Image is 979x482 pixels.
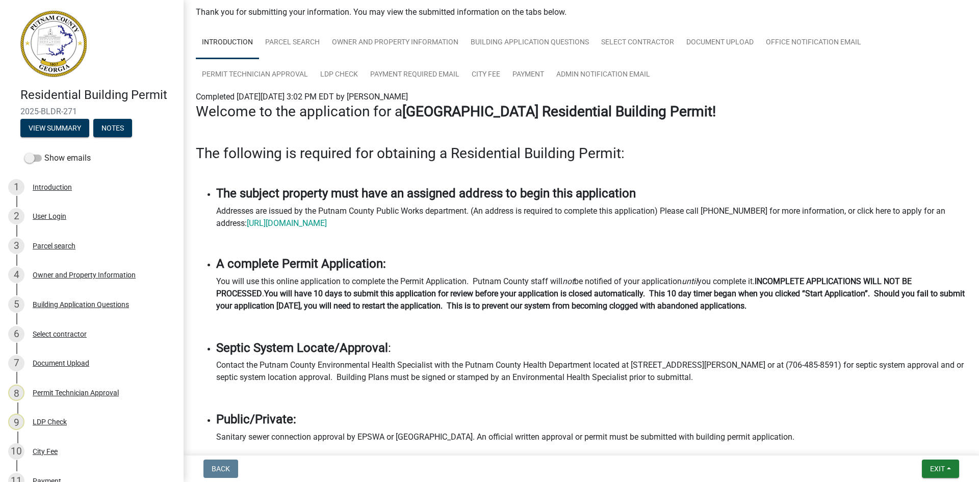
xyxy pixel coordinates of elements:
span: 2025-BLDR-271 [20,107,163,116]
div: Owner and Property Information [33,271,136,278]
strong: INCOMPLETE APPLICATIONS WILL NOT BE PROCESSED [216,276,912,298]
div: 9 [8,414,24,430]
a: Office Notification Email [760,27,867,59]
a: [URL][DOMAIN_NAME] [247,218,327,228]
a: Parcel search [259,27,326,59]
img: Putnam County, Georgia [20,11,87,77]
p: Contact the Putnam County Environmental Health Specialist with the Putnam County Health Departmen... [216,359,967,384]
div: 8 [8,385,24,401]
div: Select contractor [33,331,87,338]
span: Exit [930,465,945,473]
p: Sanitary sewer connection approval by EPSWA or [GEOGRAPHIC_DATA]. An official written approval or... [216,431,967,443]
span: Completed [DATE][DATE] 3:02 PM EDT by [PERSON_NAME] [196,92,408,102]
a: Payment Required Email [364,59,466,91]
strong: Public/Private: [216,412,296,426]
strong: A complete Permit Application: [216,257,386,271]
div: 6 [8,326,24,342]
button: View Summary [20,119,89,137]
p: You will use this online application to complete the Permit Application. Putnam County staff will... [216,275,967,312]
h4: Residential Building Permit [20,88,175,103]
strong: [GEOGRAPHIC_DATA] Residential Building Permit! [402,103,716,120]
div: Introduction [33,184,72,191]
i: until [682,276,698,286]
strong: You will have 10 days to submit this application for review before your application is closed aut... [216,289,965,311]
a: City Fee [466,59,506,91]
wm-modal-confirm: Notes [93,124,132,133]
button: Notes [93,119,132,137]
div: Permit Technician Approval [33,389,119,396]
div: User Login [33,213,66,220]
a: Owner and Property Information [326,27,465,59]
div: 5 [8,296,24,313]
button: Back [203,460,238,478]
label: Show emails [24,152,91,164]
div: 4 [8,267,24,283]
div: 1 [8,179,24,195]
div: 7 [8,355,24,371]
div: 2 [8,208,24,224]
button: Exit [922,460,959,478]
a: Introduction [196,27,259,59]
p: Addresses are issued by the Putnam County Public Works department. (An address is required to com... [216,205,967,230]
a: LDP Check [314,59,364,91]
strong: Septic System Locate/Approval [216,341,388,355]
div: Thank you for submitting your information. You may view the submitted information on the tabs below. [196,6,967,18]
span: Back [212,465,230,473]
a: Document Upload [680,27,760,59]
h4: : [216,341,967,356]
a: Admin Notification Email [550,59,656,91]
div: Document Upload [33,360,89,367]
i: not [562,276,574,286]
div: 10 [8,443,24,460]
a: Payment [506,59,550,91]
a: Permit Technician Approval [196,59,314,91]
wm-modal-confirm: Summary [20,124,89,133]
strong: The subject property must have an assigned address to begin this application [216,186,636,200]
div: City Fee [33,448,58,455]
h3: The following is required for obtaining a Residential Building Permit: [196,145,967,162]
div: Building Application Questions [33,301,129,308]
a: Select contractor [595,27,680,59]
div: Parcel search [33,242,75,249]
a: Building Application Questions [465,27,595,59]
h3: Welcome to the application for a [196,103,967,120]
div: 3 [8,238,24,254]
div: LDP Check [33,418,67,425]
